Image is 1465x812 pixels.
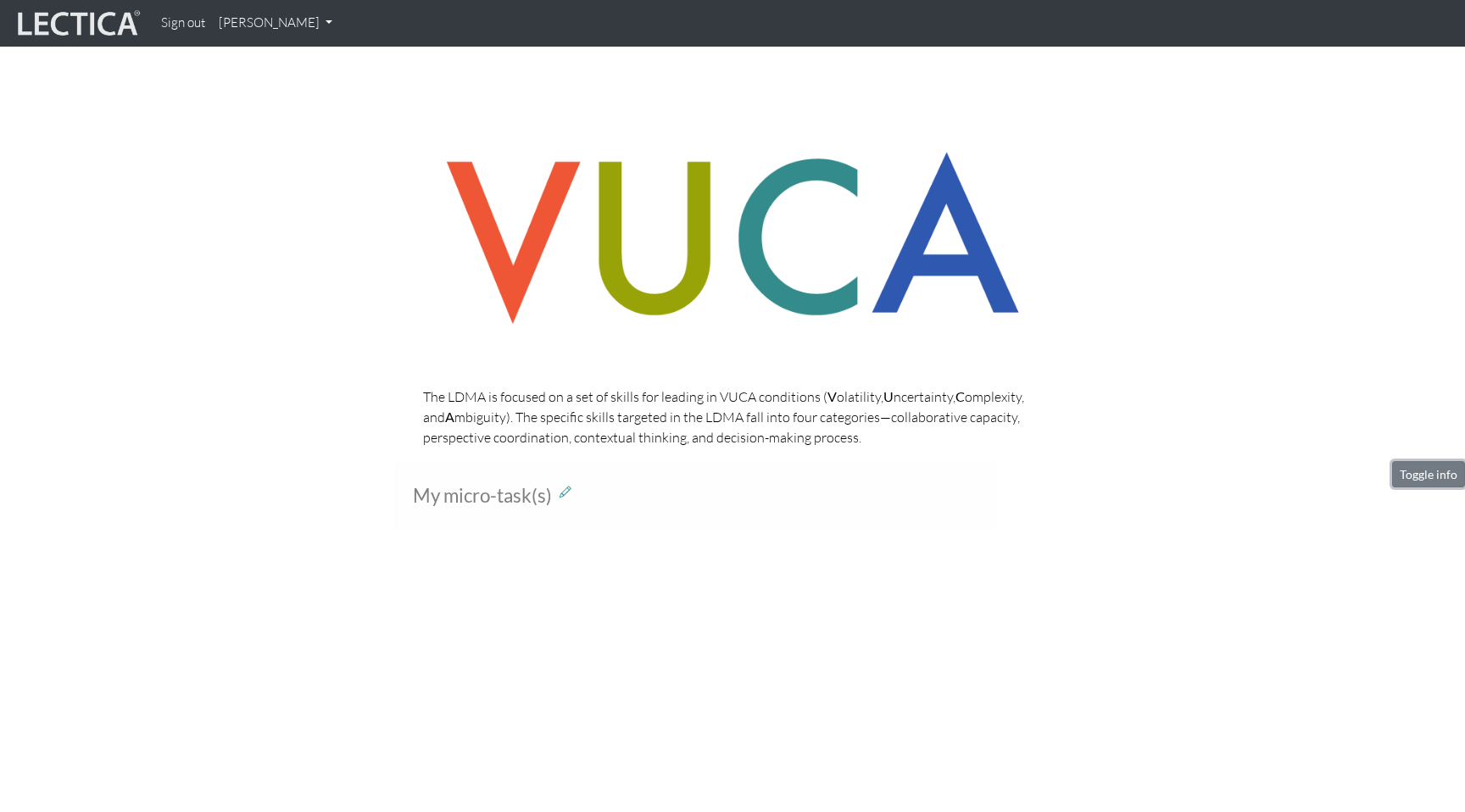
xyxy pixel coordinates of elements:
p: The LDMA is focused on a set of skills for leading in VUCA conditions ( olatility, ncertainty, om... [423,387,1042,448]
strong: V [827,388,837,404]
span: My micro-task(s) [413,484,552,507]
a: Sign out [154,7,212,40]
img: lecticalive [14,8,141,40]
a: [PERSON_NAME] [212,7,339,40]
button: Toggle info [1392,461,1465,487]
strong: C [955,388,965,404]
strong: A [445,409,454,425]
img: vuca skills [423,131,1042,346]
strong: U [883,388,894,404]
